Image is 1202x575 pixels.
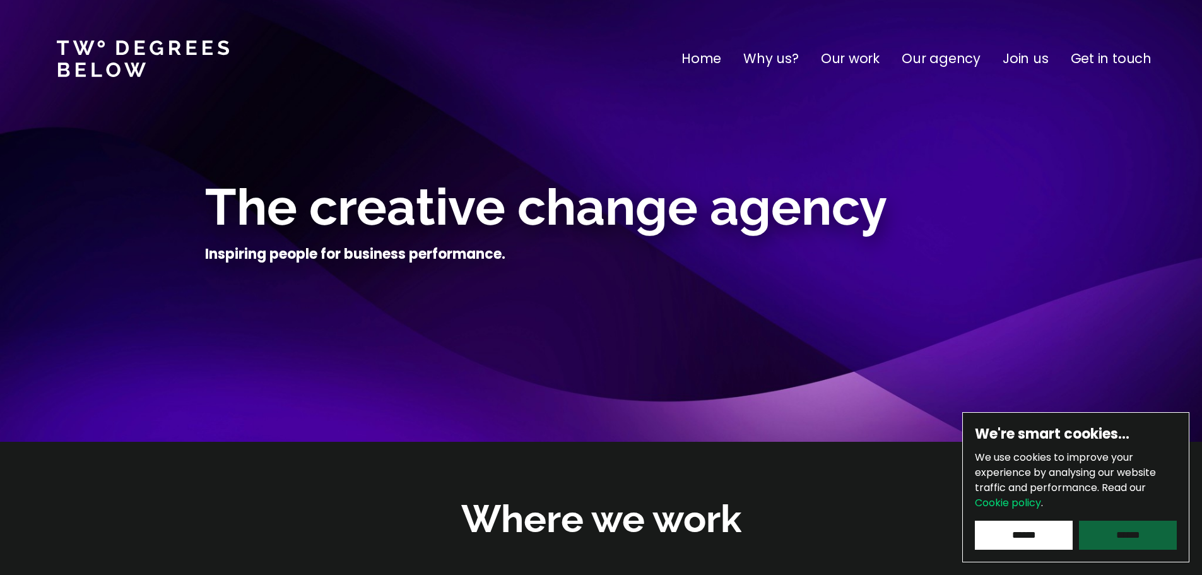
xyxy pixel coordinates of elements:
[205,245,505,264] h4: Inspiring people for business performance.
[975,480,1146,510] span: Read our .
[1003,49,1049,69] a: Join us
[975,425,1177,444] h6: We're smart cookies…
[975,450,1177,511] p: We use cookies to improve your experience by analysing our website traffic and performance.
[461,494,741,545] h2: Where we work
[743,49,799,69] a: Why us?
[1071,49,1152,69] a: Get in touch
[821,49,880,69] a: Our work
[681,49,721,69] a: Home
[902,49,981,69] a: Our agency
[205,177,887,237] span: The creative change agency
[975,495,1041,510] a: Cookie policy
